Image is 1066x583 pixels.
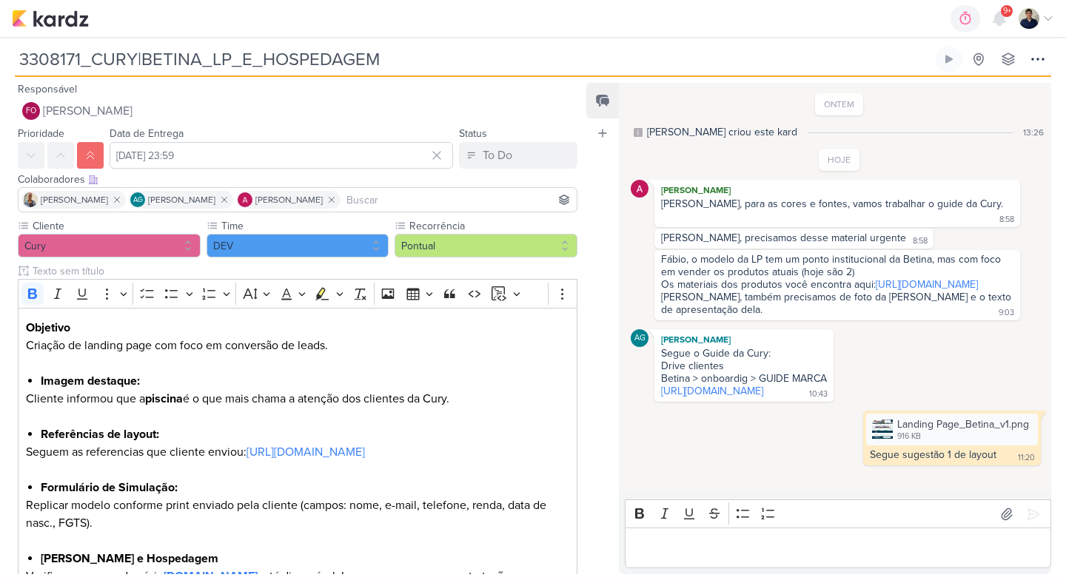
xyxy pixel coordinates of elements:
[647,124,797,140] div: [PERSON_NAME] criou este kard
[661,385,763,397] a: [URL][DOMAIN_NAME]
[625,499,1051,528] div: Editor toolbar
[459,142,577,169] button: To Do
[23,192,38,207] img: Iara Santos
[26,443,570,461] p: Seguem as referencias que cliente enviou:
[18,172,577,187] div: Colaboradores
[999,307,1014,319] div: 9:03
[395,234,577,257] button: Pontual
[15,46,933,73] input: Kard Sem Título
[876,278,978,291] a: [URL][DOMAIN_NAME]
[110,142,453,169] input: Select a date
[634,334,646,343] p: AG
[18,98,577,124] button: FO [PERSON_NAME]
[18,127,64,140] label: Prioridade
[872,419,893,440] img: VW9aKDzPV6RLiaFoLHYWMBvnlYmsHGrecMGdqvMd.png
[220,218,389,234] label: Time
[110,127,184,140] label: Data de Entrega
[26,337,570,372] p: Criação de landing page com foco em conversão de leads.
[238,192,252,207] img: Alessandra Gomes
[30,263,577,279] input: Texto sem título
[26,107,36,115] p: FO
[870,448,996,461] div: Segue sugestão 1 de layout
[897,431,1029,442] div: 916 KB
[999,214,1014,226] div: 8:58
[41,374,140,388] strong: Imagem destaque:
[1003,5,1011,17] span: 9+
[43,102,133,120] span: [PERSON_NAME]
[41,551,218,566] strong: [PERSON_NAME] e Hospedagem
[130,192,145,207] div: Aline Gimenez Graciano
[26,496,570,550] p: Replicar modelo conforme print enviado pela cliente (campos: nome, e-mail, telefone, renda, data ...
[661,232,906,244] div: [PERSON_NAME], precisamos desse material urgente
[483,146,512,164] div: To Do
[1018,452,1035,464] div: 11:20
[661,278,1013,291] div: Os materiais dos produtos você encontra aqui:
[18,279,577,308] div: Editor toolbar
[408,218,577,234] label: Recorrência
[41,427,159,442] strong: Referências de layout:
[207,234,389,257] button: DEV
[247,445,365,459] a: [URL][DOMAIN_NAME]
[26,390,570,425] p: Cliente informou que a é o que mais chama a atenção dos clientes da Cury.
[18,234,201,257] button: Cury
[18,83,77,95] label: Responsável
[661,291,1014,316] div: [PERSON_NAME], também precisamos de foto da [PERSON_NAME] e o texto de apresentação dela.
[661,198,1003,210] div: [PERSON_NAME], para as cores e fontes, vamos trabalhar o guide da Cury.
[661,360,827,372] div: Drive clientes
[12,10,89,27] img: kardz.app
[31,218,201,234] label: Cliente
[897,417,1029,432] div: Landing Page_Betina_v1.png
[343,191,574,209] input: Buscar
[943,53,955,65] div: Ligar relógio
[809,388,828,400] div: 10:43
[1019,8,1039,29] img: Levy Pessoa
[657,183,1017,198] div: [PERSON_NAME]
[133,197,143,204] p: AG
[657,332,831,347] div: [PERSON_NAME]
[26,320,70,335] strong: Objetivo
[22,102,40,120] div: Fabio Oliveira
[148,193,215,206] span: [PERSON_NAME]
[661,372,827,385] div: Betina > onboardig > GUIDE MARCA
[625,528,1051,568] div: Editor editing area: main
[661,253,1013,278] div: Fábio, o modelo da LP tem um ponto institucional da Betina, mas com foco em vender os produtos at...
[661,347,827,360] div: Segue o Guide da Cury:
[631,180,648,198] img: Alessandra Gomes
[41,193,108,206] span: [PERSON_NAME]
[866,414,1038,445] div: Landing Page_Betina_v1.png
[631,329,648,347] div: Aline Gimenez Graciano
[41,480,178,495] strong: Formulário de Simulação:
[255,193,323,206] span: [PERSON_NAME]
[913,235,928,247] div: 8:58
[459,127,487,140] label: Status
[1023,126,1044,139] div: 13:26
[145,391,183,406] strong: piscina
